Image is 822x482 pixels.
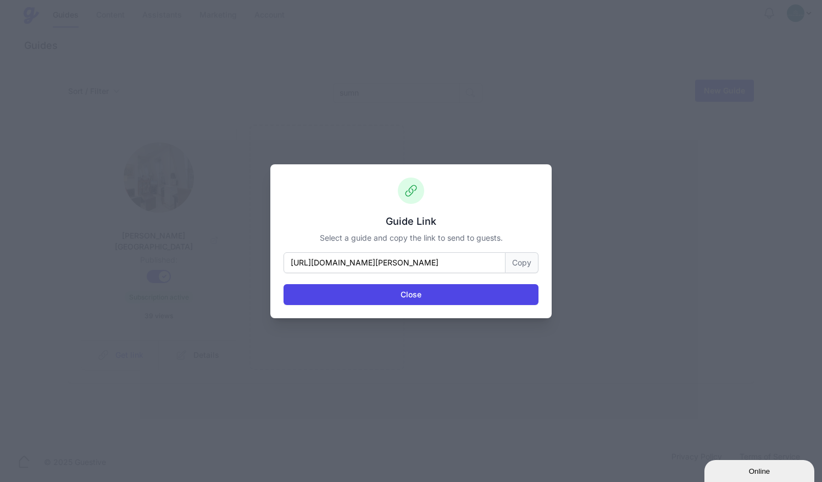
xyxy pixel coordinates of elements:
h3: Guide Link [284,215,538,228]
button: Close [284,284,538,305]
iframe: chat widget [704,458,817,482]
button: Copy [506,252,538,273]
p: Select a guide and copy the link to send to guests. [284,232,538,243]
